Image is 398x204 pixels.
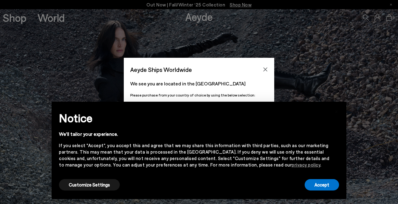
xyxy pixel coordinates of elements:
[59,179,120,190] button: Customize Settings
[130,92,268,98] p: Please purchase from your country of choice by using the below selection:
[130,64,192,75] span: Aeyde Ships Worldwide
[59,131,329,137] div: We'll tailor your experience.
[334,106,339,115] span: ×
[59,142,329,168] div: If you select "Accept", you accept this and agree that we may share this information with third p...
[261,65,270,74] button: Close
[329,104,344,118] button: Close this notice
[292,162,320,167] a: privacy policy
[59,110,329,126] h2: Notice
[305,179,339,190] button: Accept
[130,80,268,87] p: We see you are located in the [GEOGRAPHIC_DATA]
